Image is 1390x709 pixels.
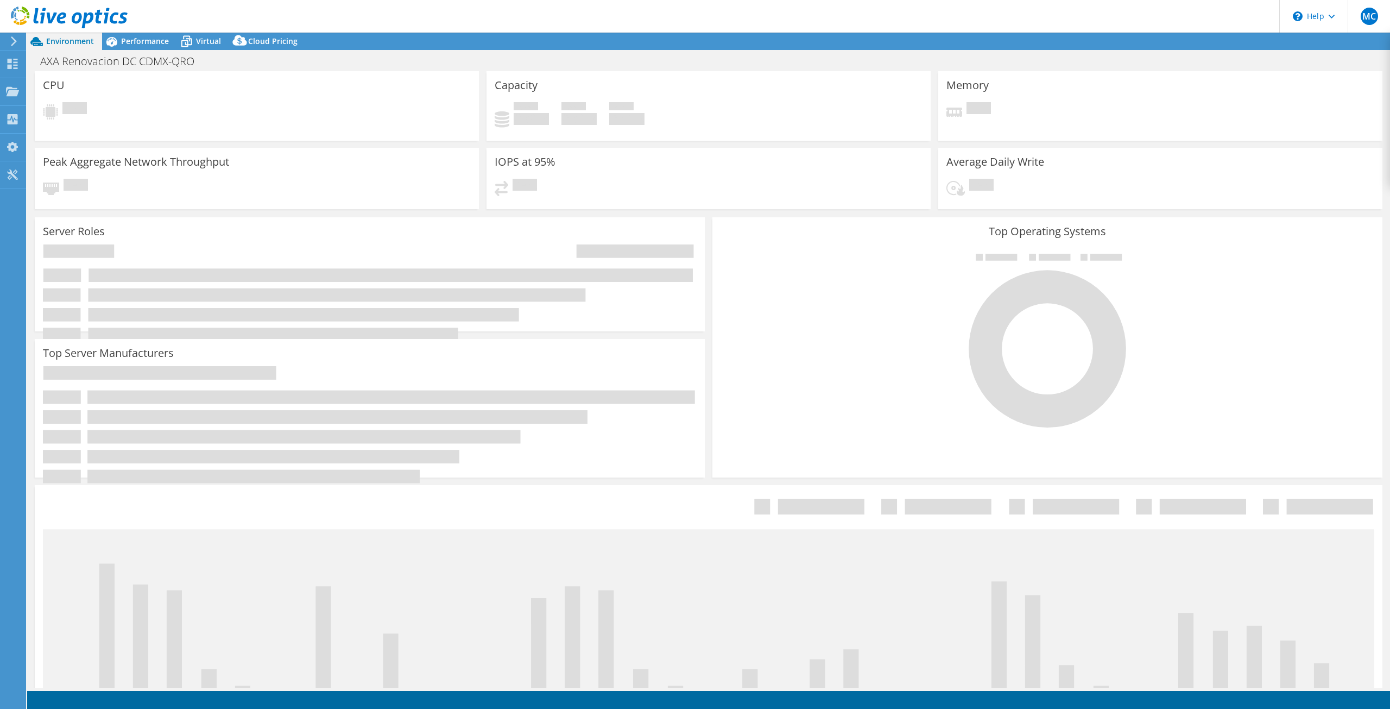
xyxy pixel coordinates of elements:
h3: IOPS at 95% [495,156,555,168]
span: Pending [969,179,994,193]
span: Used [514,102,538,113]
span: Environment [46,36,94,46]
span: Free [561,102,586,113]
h3: CPU [43,79,65,91]
h3: Peak Aggregate Network Throughput [43,156,229,168]
span: MC [1361,8,1378,25]
span: Pending [966,102,991,117]
h4: 0 GiB [514,113,549,125]
h3: Average Daily Write [946,156,1044,168]
h4: 0 GiB [609,113,645,125]
h1: AXA Renovacion DC CDMX-QRO [35,55,211,67]
span: Pending [64,179,88,193]
h3: Top Operating Systems [721,225,1374,237]
h3: Top Server Manufacturers [43,347,174,359]
h4: 0 GiB [561,113,597,125]
h3: Capacity [495,79,538,91]
span: Total [609,102,634,113]
span: Cloud Pricing [248,36,298,46]
span: Virtual [196,36,221,46]
span: Pending [62,102,87,117]
svg: \n [1293,11,1303,21]
span: Performance [121,36,169,46]
span: Pending [513,179,537,193]
h3: Server Roles [43,225,105,237]
h3: Memory [946,79,989,91]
